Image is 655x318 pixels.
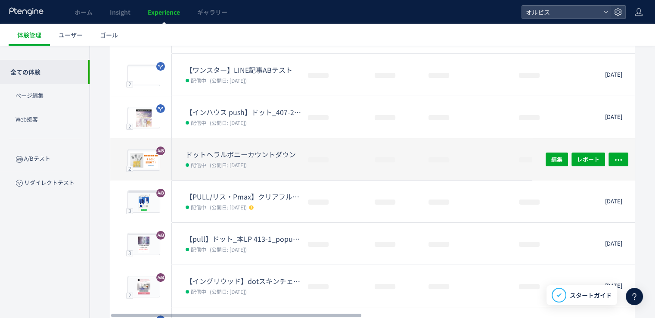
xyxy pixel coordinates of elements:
[59,31,83,39] span: ユーザー
[191,245,206,253] span: 配信中
[191,118,206,127] span: 配信中
[186,192,301,202] dt: 【PULL/リス・Pmax】クリアフル205_ポップアップ
[130,194,158,211] img: 7e74b32ea53d229c71de0e2edfefa64b1755773154484.png
[577,152,599,166] span: レポート
[191,287,206,296] span: 配信中
[197,8,227,16] span: ギャラリー
[126,81,133,87] div: 2
[110,8,130,16] span: Insight
[186,150,301,159] dt: ドットヘラルボニーカウントダウン
[148,8,180,16] span: Experience
[191,76,206,84] span: 配信中
[210,119,247,126] span: (公開日: [DATE])
[130,152,158,168] img: 9b68ab22d828b680646a2b45a1e313641758281567981.png
[571,152,605,166] button: レポート
[126,123,133,129] div: 2
[210,77,247,84] span: (公開日: [DATE])
[546,152,568,166] button: 編集
[570,291,612,300] span: スタートガイド
[191,160,206,169] span: 配信中
[210,246,247,253] span: (公開日: [DATE])
[126,292,133,298] div: 2
[210,288,247,295] span: (公開日: [DATE])
[523,6,600,19] span: オルビス
[126,250,133,256] div: 3
[17,31,41,39] span: 体験管理
[126,165,133,171] div: 2
[126,208,133,214] div: 3
[210,161,247,168] span: (公開日: [DATE])
[186,65,301,75] dt: 【ワンスター】LINE記事ABテスト
[551,152,562,166] span: 編集
[128,66,160,86] img: cdb7da7601b7d80463231ed9d791eda41758855138109.jpeg
[130,237,158,253] img: 671d6c1b46a38a0ebf56f8930ff52f371755756399650.png
[128,108,160,128] img: 85f8c0ff48a617d71b0a824609924e7b1755657024178.jpeg
[186,276,301,286] dt: 【イングリウッド】dotスキンチェック検証
[186,234,301,244] dt: 【pull】ドット_本LP 413-1_popup（リンクル）
[191,203,206,211] span: 配信中
[100,31,118,39] span: ゴール
[210,203,247,211] span: (公開日: [DATE])
[130,279,158,295] img: e5f90becee339bd2a60116b97cf621e21757669707593.png
[75,8,93,16] span: ホーム
[186,107,301,117] dt: 【インハウス push】ドット_407-25(アンケ)vs407-37(アンケ)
